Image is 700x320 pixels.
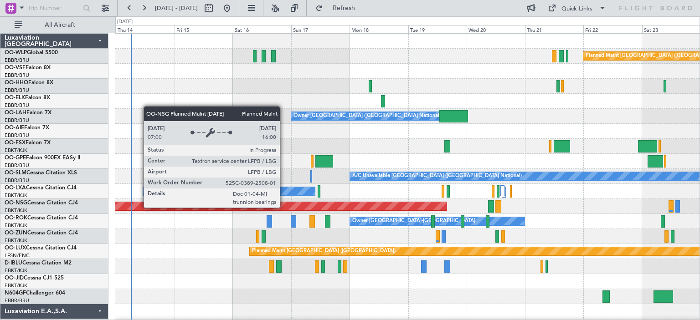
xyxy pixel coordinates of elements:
[155,4,198,12] span: [DATE] - [DATE]
[5,72,29,79] a: EBBR/BRU
[5,80,53,86] a: OO-HHOFalcon 8X
[5,140,26,146] span: OO-FSX
[5,125,49,131] a: OO-AIEFalcon 7X
[175,25,233,33] div: Fri 15
[5,275,24,281] span: OO-JID
[5,297,29,304] a: EBBR/BRU
[5,177,29,184] a: EBBR/BRU
[5,170,77,176] a: OO-SLMCessna Citation XLS
[5,155,26,161] span: OO-GPE
[5,140,51,146] a: OO-FSXFalcon 7X
[467,25,525,33] div: Wed 20
[408,25,467,33] div: Tue 19
[5,110,26,116] span: OO-LAH
[5,252,30,259] a: LFSN/ENC
[117,18,133,26] div: [DATE]
[5,245,77,251] a: OO-LUXCessna Citation CJ4
[5,95,25,101] span: OO-ELK
[5,117,29,124] a: EBBR/BRU
[5,80,28,86] span: OO-HHO
[5,230,27,236] span: OO-ZUN
[352,169,522,183] div: A/C Unavailable [GEOGRAPHIC_DATA] ([GEOGRAPHIC_DATA] National)
[293,109,441,123] div: Owner [GEOGRAPHIC_DATA] ([GEOGRAPHIC_DATA] National)
[583,25,642,33] div: Fri 22
[252,244,396,258] div: Planned Maint [GEOGRAPHIC_DATA] ([GEOGRAPHIC_DATA])
[5,162,29,169] a: EBBR/BRU
[311,1,366,15] button: Refresh
[5,215,27,221] span: OO-ROK
[24,22,96,28] span: All Aircraft
[5,57,29,64] a: EBBR/BRU
[525,25,583,33] div: Thu 21
[5,260,72,266] a: D-IBLUCessna Citation M2
[5,290,65,296] a: N604GFChallenger 604
[5,95,50,101] a: OO-ELKFalcon 8X
[5,275,64,281] a: OO-JIDCessna CJ1 525
[561,5,592,14] div: Quick Links
[5,110,51,116] a: OO-LAHFalcon 7X
[5,207,27,214] a: EBKT/KJK
[5,50,58,56] a: OO-WLPGlobal 5500
[325,5,363,11] span: Refresh
[352,214,475,228] div: Owner [GEOGRAPHIC_DATA]-[GEOGRAPHIC_DATA]
[233,25,291,33] div: Sat 16
[5,215,78,221] a: OO-ROKCessna Citation CJ4
[5,132,29,139] a: EBBR/BRU
[5,170,26,176] span: OO-SLM
[5,50,27,56] span: OO-WLP
[5,65,26,71] span: OO-VSF
[116,25,174,33] div: Thu 14
[5,282,27,289] a: EBKT/KJK
[5,267,27,274] a: EBKT/KJK
[5,230,78,236] a: OO-ZUNCessna Citation CJ4
[5,87,29,94] a: EBBR/BRU
[543,1,611,15] button: Quick Links
[5,147,27,154] a: EBKT/KJK
[5,185,26,191] span: OO-LXA
[5,155,80,161] a: OO-GPEFalcon 900EX EASy II
[5,290,26,296] span: N604GF
[5,125,24,131] span: OO-AIE
[350,25,408,33] div: Mon 18
[5,200,78,206] a: OO-NSGCessna Citation CJ4
[5,65,51,71] a: OO-VSFFalcon 8X
[5,185,77,191] a: OO-LXACessna Citation CJ4
[28,1,80,15] input: Trip Number
[145,184,248,198] div: No Crew Chambery ([GEOGRAPHIC_DATA])
[5,222,27,229] a: EBKT/KJK
[5,245,26,251] span: OO-LUX
[10,18,99,32] button: All Aircraft
[5,102,29,109] a: EBBR/BRU
[5,237,27,244] a: EBKT/KJK
[5,200,27,206] span: OO-NSG
[5,260,22,266] span: D-IBLU
[235,169,388,183] div: No Crew [GEOGRAPHIC_DATA] ([GEOGRAPHIC_DATA] National)
[5,192,27,199] a: EBKT/KJK
[291,25,350,33] div: Sun 17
